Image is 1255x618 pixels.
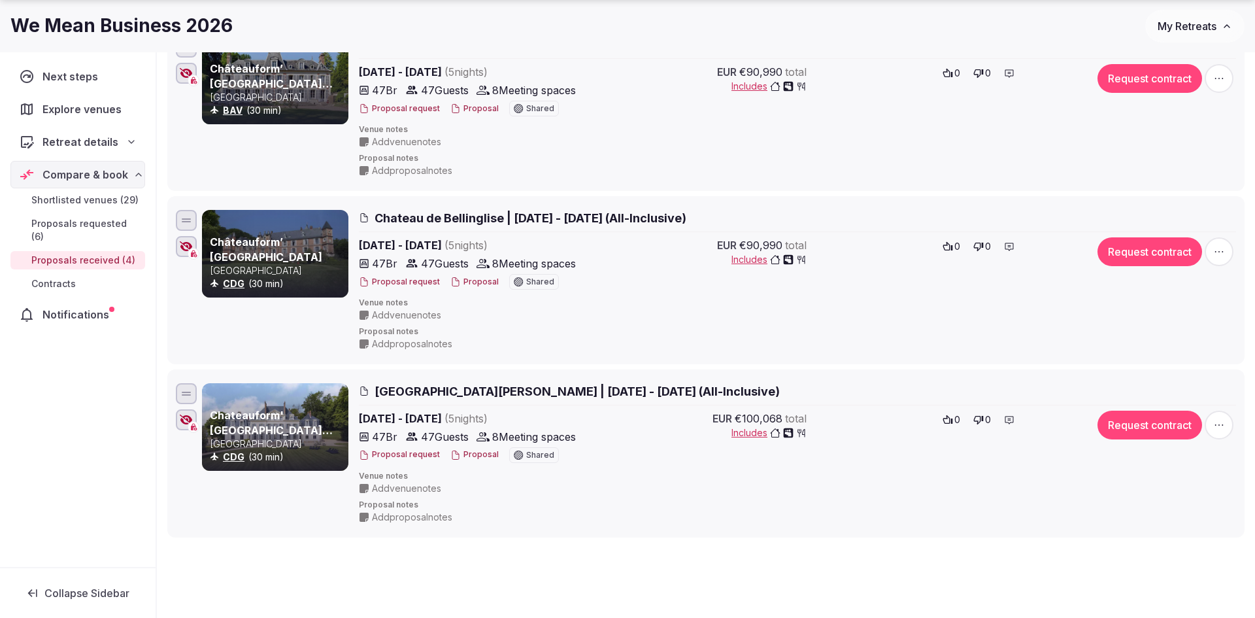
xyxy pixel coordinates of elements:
span: 47 Br [372,429,397,445]
button: 0 [969,64,995,82]
span: 8 Meeting spaces [492,82,576,98]
div: (30 min) [210,451,346,464]
span: €100,068 [735,411,782,426]
span: ( 5 night s ) [444,65,488,78]
a: Next steps [10,63,145,90]
p: [GEOGRAPHIC_DATA] [210,91,346,104]
span: Add venue notes [372,482,441,495]
button: CDG [223,277,244,290]
button: Proposal [450,103,499,114]
span: Collapse Sidebar [44,587,129,600]
p: [GEOGRAPHIC_DATA] [210,264,346,277]
span: 47 Guests [421,82,469,98]
span: Proposals requested (6) [31,217,140,243]
a: Chateauform' [GEOGRAPHIC_DATA][PERSON_NAME] [210,409,333,451]
span: Proposals received (4) [31,254,135,267]
span: 0 [954,413,960,426]
button: 0 [939,237,964,256]
button: 0 [969,411,995,429]
button: Includes [731,80,807,93]
button: 0 [939,411,964,429]
span: ( 5 night s ) [444,412,488,425]
button: 0 [969,237,995,256]
button: Collapse Sidebar [10,579,145,608]
span: 0 [954,240,960,253]
span: 0 [954,67,960,80]
a: Contracts [10,275,145,293]
button: Proposal request [359,103,440,114]
span: 8 Meeting spaces [492,256,576,271]
span: Venue notes [359,124,1236,135]
button: CDG [223,451,244,464]
span: 47 Guests [421,256,469,271]
span: Contracts [31,277,76,290]
span: Venue notes [359,471,1236,482]
span: Shared [526,105,554,112]
span: Proposal notes [359,326,1236,337]
span: Shared [526,451,554,459]
span: EUR [717,64,737,80]
a: BAV [223,105,243,116]
span: total [785,237,807,253]
button: My Retreats [1145,10,1245,43]
span: Explore venues [42,101,127,117]
span: Add venue notes [372,309,441,322]
span: 0 [985,240,991,253]
span: Venue notes [359,298,1236,309]
button: Includes [731,426,807,439]
span: Add proposal notes [372,337,452,351]
span: Chateau de Bellinglise | [DATE] - [DATE] (All-Inclusive) [375,210,686,226]
button: BAV [223,104,243,117]
span: Add proposal notes [372,511,452,524]
span: [DATE] - [DATE] [359,411,589,426]
span: [DATE] - [DATE] [359,64,589,80]
span: Notifications [42,307,114,322]
a: Proposals requested (6) [10,215,145,246]
a: Châteauform’ [GEOGRAPHIC_DATA][PERSON_NAME] [210,62,333,105]
a: CDG [223,278,244,289]
p: [GEOGRAPHIC_DATA] [210,438,346,451]
span: €90,990 [739,64,782,80]
span: €90,990 [739,237,782,253]
span: Proposal notes [359,153,1236,164]
button: Request contract [1097,64,1202,93]
button: Proposal request [359,277,440,288]
span: Shared [526,278,554,286]
span: Add proposal notes [372,164,452,177]
div: (30 min) [210,277,346,290]
a: Explore venues [10,95,145,123]
button: 0 [939,64,964,82]
div: (30 min) [210,104,346,117]
span: 47 Br [372,82,397,98]
button: Proposal request [359,449,440,460]
a: Notifications [10,301,145,328]
span: Next steps [42,69,103,84]
button: Includes [731,253,807,266]
span: Retreat details [42,134,118,150]
span: 8 Meeting spaces [492,429,576,445]
span: 0 [985,67,991,80]
span: 0 [985,413,991,426]
span: ( 5 night s ) [444,239,488,252]
span: Proposal notes [359,500,1236,511]
span: 47 Guests [421,429,469,445]
a: CDG [223,451,244,462]
span: total [785,64,807,80]
span: Add venue notes [372,135,441,148]
span: Compare & book [42,167,128,182]
span: My Retreats [1158,20,1216,33]
span: EUR [717,237,737,253]
a: Shortlisted venues (29) [10,191,145,209]
button: Request contract [1097,237,1202,266]
span: [DATE] - [DATE] [359,237,589,253]
h1: We Mean Business 2026 [10,13,233,39]
span: 47 Br [372,256,397,271]
span: Shortlisted venues (29) [31,194,139,207]
span: [GEOGRAPHIC_DATA][PERSON_NAME] | [DATE] - [DATE] (All-Inclusive) [375,383,780,400]
a: Proposals received (4) [10,251,145,269]
button: Request contract [1097,411,1202,439]
span: EUR [712,411,732,426]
